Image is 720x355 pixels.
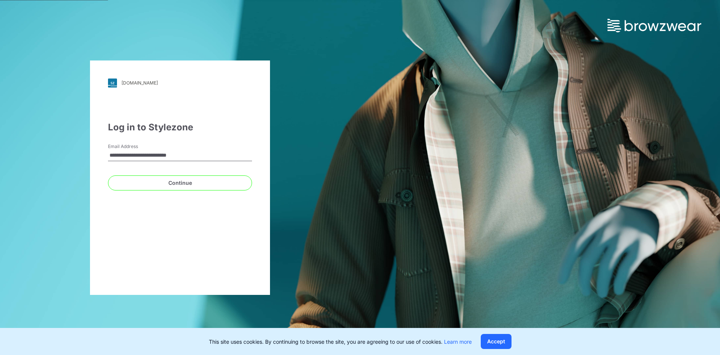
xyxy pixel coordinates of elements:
div: Log in to Stylezone [108,121,252,134]
div: [DOMAIN_NAME] [121,80,158,86]
p: This site uses cookies. By continuing to browse the site, you are agreeing to our use of cookies. [209,338,472,346]
button: Continue [108,175,252,190]
a: Learn more [444,338,472,345]
a: [DOMAIN_NAME] [108,79,252,88]
label: Email Address [108,143,160,150]
img: browzwear-logo.73288ffb.svg [607,19,701,32]
button: Accept [481,334,511,349]
img: svg+xml;base64,PHN2ZyB3aWR0aD0iMjgiIGhlaWdodD0iMjgiIHZpZXdCb3g9IjAgMCAyOCAyOCIgZmlsbD0ibm9uZSIgeG... [108,79,117,88]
